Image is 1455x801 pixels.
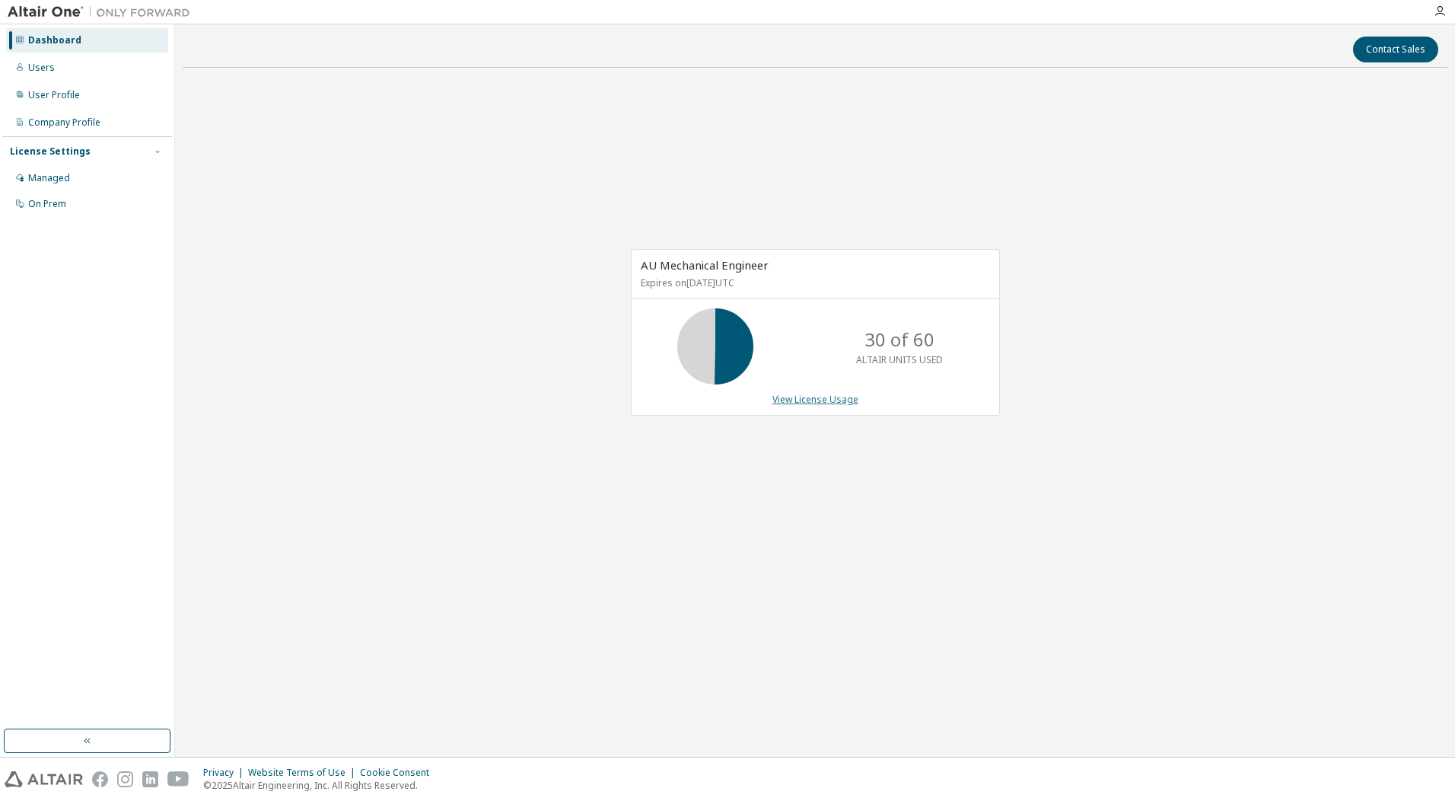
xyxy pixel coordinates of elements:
div: Company Profile [28,116,100,129]
div: Managed [28,172,70,184]
span: AU Mechanical Engineer [641,257,769,273]
div: Dashboard [28,34,81,46]
img: instagram.svg [117,771,133,787]
div: Cookie Consent [360,767,438,779]
div: User Profile [28,89,80,101]
p: 30 of 60 [864,327,934,353]
div: Privacy [203,767,248,779]
img: facebook.svg [92,771,108,787]
div: Website Terms of Use [248,767,360,779]
button: Contact Sales [1353,37,1438,62]
div: License Settings [10,145,91,158]
img: youtube.svg [167,771,189,787]
p: © 2025 Altair Engineering, Inc. All Rights Reserved. [203,779,438,792]
div: On Prem [28,198,66,210]
p: Expires on [DATE] UTC [641,276,986,289]
p: ALTAIR UNITS USED [856,353,943,366]
img: linkedin.svg [142,771,158,787]
img: altair_logo.svg [5,771,83,787]
img: Altair One [8,5,198,20]
div: Users [28,62,55,74]
a: View License Usage [772,393,858,406]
